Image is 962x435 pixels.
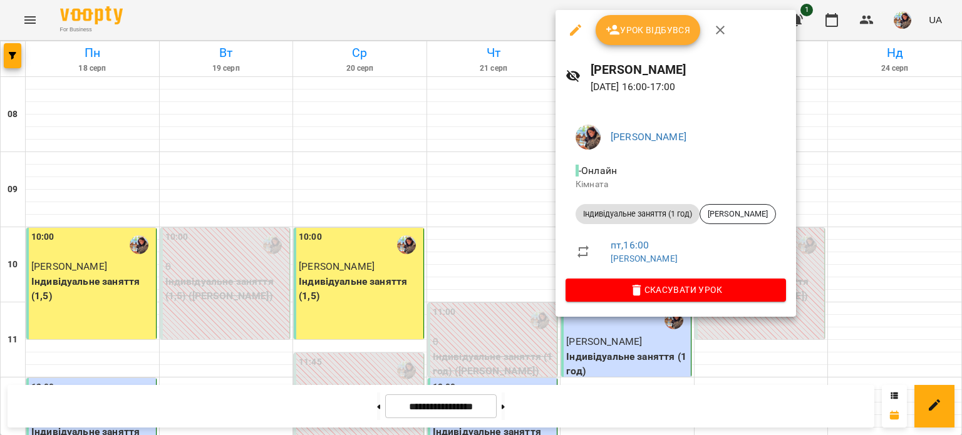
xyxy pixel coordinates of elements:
[700,208,775,220] span: [PERSON_NAME]
[576,282,776,297] span: Скасувати Урок
[596,15,701,45] button: Урок відбувся
[591,60,786,79] h6: [PERSON_NAME]
[566,279,786,301] button: Скасувати Урок
[606,23,691,38] span: Урок відбувся
[611,131,686,143] a: [PERSON_NAME]
[576,178,776,191] p: Кімната
[611,239,649,251] a: пт , 16:00
[591,79,786,95] p: [DATE] 16:00 - 17:00
[700,204,776,224] div: [PERSON_NAME]
[576,208,700,220] span: Індивідуальне заняття (1 год)
[576,165,619,177] span: - Онлайн
[576,125,601,150] img: 8f0a5762f3e5ee796b2308d9112ead2f.jpeg
[611,253,678,264] a: [PERSON_NAME]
